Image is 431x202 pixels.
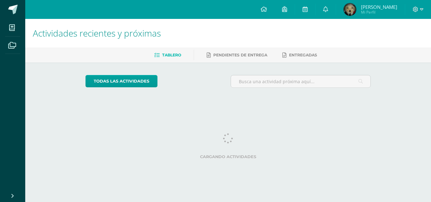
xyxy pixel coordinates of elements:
[344,3,356,16] img: daeaa040892bc679058b0148d52f2f96.png
[162,53,181,57] span: Tablero
[361,9,397,15] span: Mi Perfil
[86,75,157,87] a: todas las Actividades
[154,50,181,60] a: Tablero
[207,50,267,60] a: Pendientes de entrega
[231,75,371,88] input: Busca una actividad próxima aquí...
[213,53,267,57] span: Pendientes de entrega
[361,4,397,10] span: [PERSON_NAME]
[289,53,317,57] span: Entregadas
[282,50,317,60] a: Entregadas
[86,154,371,159] label: Cargando actividades
[33,27,161,39] span: Actividades recientes y próximas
